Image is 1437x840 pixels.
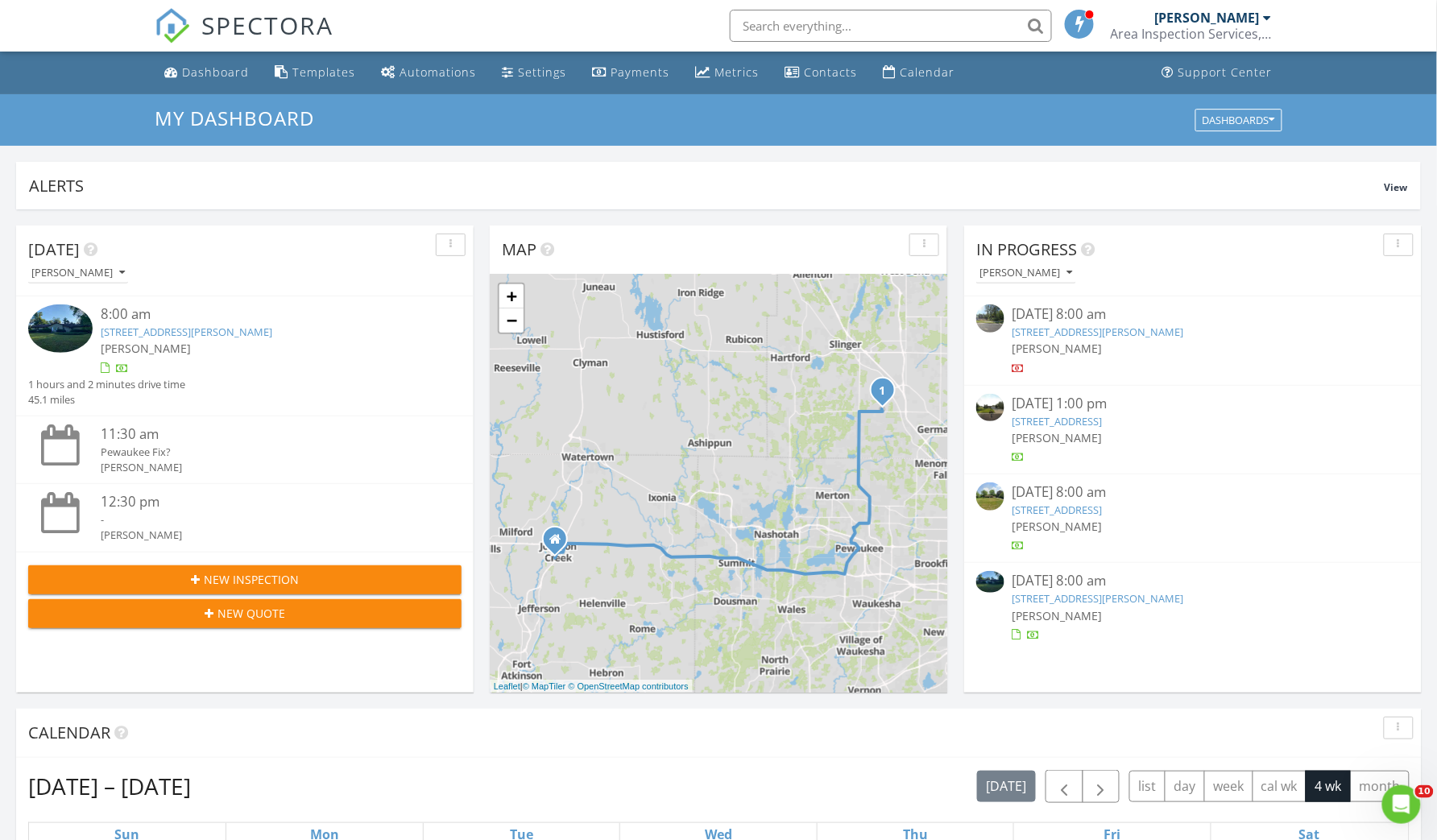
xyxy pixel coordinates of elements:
[495,58,573,88] a: Settings
[101,460,426,475] div: [PERSON_NAME]
[689,58,765,88] a: Metrics
[1350,771,1410,802] button: month
[28,238,80,260] span: [DATE]
[518,64,566,80] div: Settings
[976,571,1004,592] img: 9350604%2Fcover_photos%2FRNUtQqEJV3WY5JDxFX8s%2Fsmall.9350604-1756385770514
[101,528,426,543] div: [PERSON_NAME]
[28,565,462,594] button: New Inspection
[876,58,961,88] a: Calendar
[1195,109,1282,131] button: Dashboards
[155,105,314,131] span: My Dashboard
[101,512,426,528] div: -
[900,64,955,80] div: Calendar
[883,390,892,399] div: 1788 Woodsfield Dr, Richfield, WI 53076
[1013,571,1373,591] div: [DATE] 8:00 am
[1013,591,1184,606] a: [STREET_ADDRESS][PERSON_NAME]
[569,681,689,691] a: © OpenStreetMap contributors
[499,308,524,333] a: Zoom out
[490,680,693,693] div: |
[1203,114,1275,126] div: Dashboards
[976,238,1078,260] span: In Progress
[976,304,1004,333] img: streetview
[1385,180,1408,194] span: View
[31,267,125,279] div: [PERSON_NAME]
[1046,770,1083,803] button: Previous
[1204,771,1253,802] button: week
[1013,430,1103,445] span: [PERSON_NAME]
[28,599,462,628] button: New Quote
[555,539,565,548] div: N6204 Jefferson Rd, Johnson Creek WI 53038
[880,386,886,397] i: 1
[977,771,1036,802] button: [DATE]
[976,482,1004,511] img: streetview
[28,392,185,408] div: 45.1 miles
[400,64,476,80] div: Automations
[1013,325,1184,339] a: [STREET_ADDRESS][PERSON_NAME]
[611,64,669,80] div: Payments
[1013,608,1103,623] span: [PERSON_NAME]
[976,571,1410,643] a: [DATE] 8:00 am [STREET_ADDRESS][PERSON_NAME] [PERSON_NAME]
[1013,519,1103,534] span: [PERSON_NAME]
[29,175,1385,197] div: Alerts
[101,325,272,339] a: [STREET_ADDRESS][PERSON_NAME]
[101,492,426,512] div: 12:30 pm
[268,58,362,88] a: Templates
[101,424,426,445] div: 11:30 am
[28,263,128,284] button: [PERSON_NAME]
[714,64,759,80] div: Metrics
[217,605,285,622] span: New Quote
[976,263,1076,284] button: [PERSON_NAME]
[182,64,249,80] div: Dashboard
[586,58,676,88] a: Payments
[1178,64,1273,80] div: Support Center
[28,304,93,353] img: 9350604%2Fcover_photos%2FRNUtQqEJV3WY5JDxFX8s%2Fsmall.9350604-1756385770514
[502,238,536,260] span: Map
[28,304,462,408] a: 8:00 am [STREET_ADDRESS][PERSON_NAME] [PERSON_NAME] 1 hours and 2 minutes drive time 45.1 miles
[1013,304,1373,325] div: [DATE] 8:00 am
[976,482,1410,554] a: [DATE] 8:00 am [STREET_ADDRESS] [PERSON_NAME]
[976,394,1410,466] a: [DATE] 1:00 pm [STREET_ADDRESS] [PERSON_NAME]
[28,770,191,802] h2: [DATE] – [DATE]
[101,304,426,325] div: 8:00 am
[1013,503,1103,517] a: [STREET_ADDRESS]
[1013,394,1373,414] div: [DATE] 1:00 pm
[778,58,863,88] a: Contacts
[1306,771,1351,802] button: 4 wk
[976,394,1004,422] img: streetview
[28,722,110,743] span: Calendar
[499,284,524,308] a: Zoom in
[292,64,355,80] div: Templates
[201,8,333,42] span: SPECTORA
[1129,771,1166,802] button: list
[375,58,482,88] a: Automations (Basic)
[204,571,299,588] span: New Inspection
[1155,10,1260,26] div: [PERSON_NAME]
[158,58,255,88] a: Dashboard
[1253,771,1307,802] button: cal wk
[1013,414,1103,428] a: [STREET_ADDRESS]
[494,681,520,691] a: Leaflet
[155,8,190,43] img: The Best Home Inspection Software - Spectora
[101,445,426,460] div: Pewaukee Fix?
[1165,771,1205,802] button: day
[523,681,566,691] a: © MapTiler
[1415,785,1434,798] span: 10
[979,267,1073,279] div: [PERSON_NAME]
[1013,482,1373,503] div: [DATE] 8:00 am
[804,64,857,80] div: Contacts
[976,304,1410,376] a: [DATE] 8:00 am [STREET_ADDRESS][PERSON_NAME] [PERSON_NAME]
[1382,785,1421,824] iframe: Intercom live chat
[730,10,1052,42] input: Search everything...
[1111,26,1272,42] div: Area Inspection Services, LLC
[155,22,333,56] a: SPECTORA
[101,341,191,356] span: [PERSON_NAME]
[28,377,185,392] div: 1 hours and 2 minutes drive time
[1013,341,1103,356] span: [PERSON_NAME]
[1156,58,1279,88] a: Support Center
[1083,770,1120,803] button: Next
